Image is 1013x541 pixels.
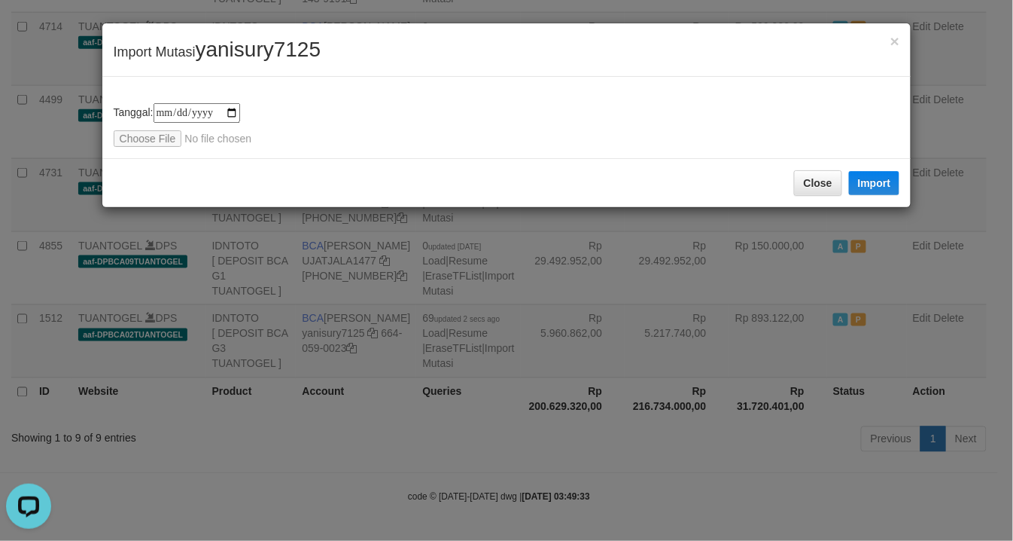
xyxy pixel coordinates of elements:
[114,103,900,147] div: Tanggal:
[890,33,899,49] button: Close
[114,44,321,60] span: Import Mutasi
[6,6,51,51] button: Open LiveChat chat widget
[196,38,321,61] span: yanisury7125
[890,32,899,50] span: ×
[794,170,842,196] button: Close
[849,171,900,195] button: Import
